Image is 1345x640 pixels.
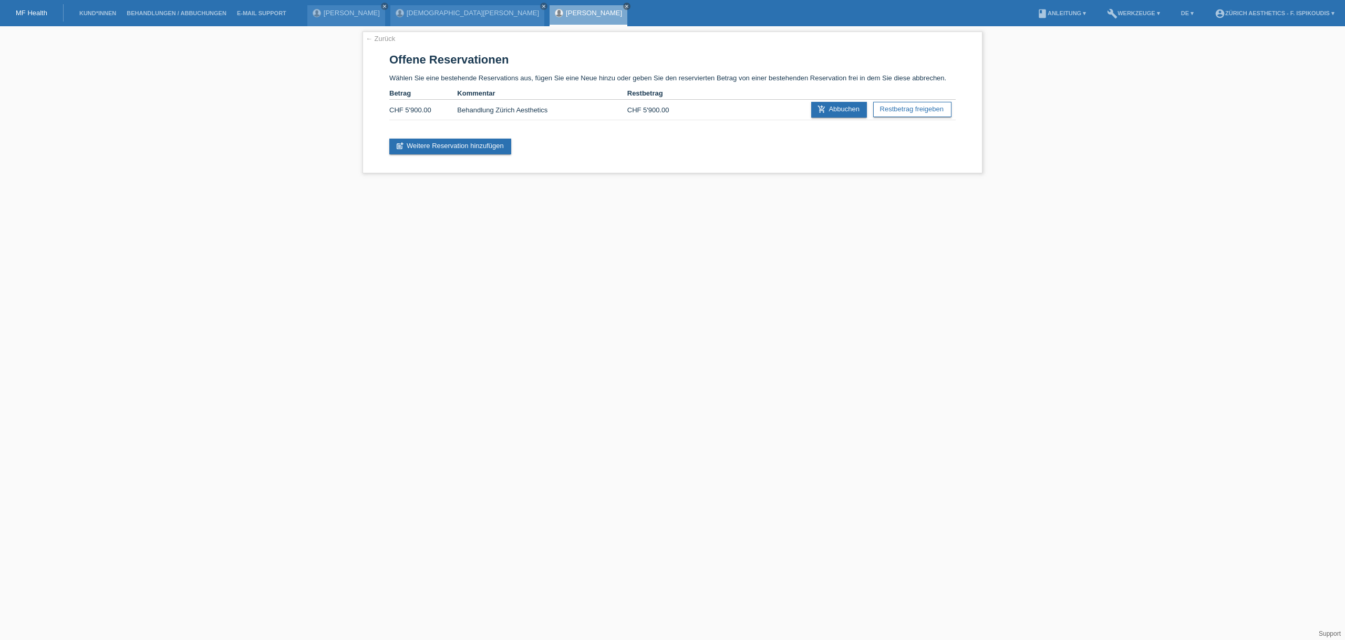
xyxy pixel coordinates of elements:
a: Restbetrag freigeben [873,102,951,117]
a: [PERSON_NAME] [324,9,380,17]
i: post_add [396,142,404,150]
td: CHF 5'900.00 [389,100,457,120]
th: Kommentar [457,87,627,100]
a: Support [1319,630,1341,637]
a: account_circleZürich Aesthetics - F. Ispikoudis ▾ [1209,10,1340,16]
a: MF Health [16,9,47,17]
td: Behandlung Zürich Aesthetics [457,100,627,120]
i: close [624,4,629,9]
a: ← Zurück [366,35,395,43]
a: post_addWeitere Reservation hinzufügen [389,139,511,154]
a: add_shopping_cartAbbuchen [811,102,867,118]
div: Wählen Sie eine bestehende Reservations aus, fügen Sie eine Neue hinzu oder geben Sie den reservi... [363,32,982,173]
a: E-Mail Support [232,10,292,16]
th: Restbetrag [627,87,695,100]
a: [DEMOGRAPHIC_DATA][PERSON_NAME] [407,9,539,17]
a: [PERSON_NAME] [566,9,622,17]
i: close [541,4,546,9]
a: Behandlungen / Abbuchungen [121,10,232,16]
a: close [623,3,630,10]
a: Kund*innen [74,10,121,16]
td: CHF 5'900.00 [627,100,695,120]
i: build [1107,8,1118,19]
a: DE ▾ [1176,10,1199,16]
a: buildWerkzeuge ▾ [1102,10,1165,16]
i: account_circle [1215,8,1225,19]
i: close [382,4,387,9]
i: add_shopping_cart [818,105,826,113]
h1: Offene Reservationen [389,53,956,66]
a: bookAnleitung ▾ [1032,10,1091,16]
th: Betrag [389,87,457,100]
a: close [540,3,547,10]
i: book [1037,8,1048,19]
a: close [381,3,388,10]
